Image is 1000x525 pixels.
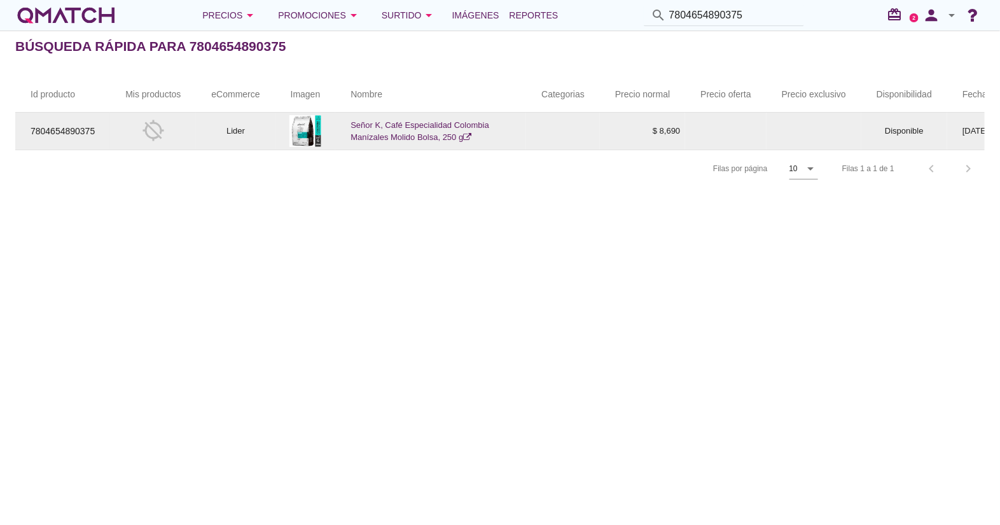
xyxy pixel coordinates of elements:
[278,8,361,23] div: Promociones
[504,3,564,28] a: Reportes
[202,8,258,23] div: Precios
[685,77,766,113] th: Precio oferta: Not sorted.
[31,125,95,138] p: 7804654890375
[110,77,196,113] th: Mis productos: Not sorted.
[767,77,861,113] th: Precio exclusivo: Not sorted.
[372,3,447,28] button: Surtido
[192,3,268,28] button: Precios
[600,113,685,150] td: $ 8,690
[526,77,600,113] th: Categorias: Not sorted.
[789,163,798,174] div: 10
[382,8,437,23] div: Surtido
[586,150,818,187] div: Filas por página
[861,77,947,113] th: Disponibilidad: Not sorted.
[351,120,489,143] a: Señor K, Café Especialidad Colombia Manízales Molido Bolsa, 250 g
[452,8,499,23] span: Imágenes
[346,8,361,23] i: arrow_drop_down
[196,113,275,150] td: Lider
[651,8,667,23] i: search
[842,163,894,174] div: Filas 1 a 1 de 1
[944,8,959,23] i: arrow_drop_down
[913,15,916,20] text: 2
[510,8,559,23] span: Reportes
[600,77,685,113] th: Precio normal: Not sorted.
[335,77,526,113] th: Nombre: Not sorted.
[242,8,258,23] i: arrow_drop_down
[919,6,944,24] i: person
[422,8,437,23] i: arrow_drop_down
[268,3,372,28] button: Promociones
[669,5,796,25] input: Buscar productos
[196,77,275,113] th: eCommerce: Not sorted.
[861,113,947,150] td: Disponible
[887,7,907,22] i: redeem
[447,3,504,28] a: Imágenes
[15,36,286,57] h2: Búsqueda rápida para 7804654890375
[15,3,117,28] a: white-qmatch-logo
[15,77,110,113] th: Id producto: Not sorted.
[275,77,336,113] th: Imagen: Not sorted.
[803,161,818,176] i: arrow_drop_down
[910,13,919,22] a: 2
[142,119,165,142] i: gps_off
